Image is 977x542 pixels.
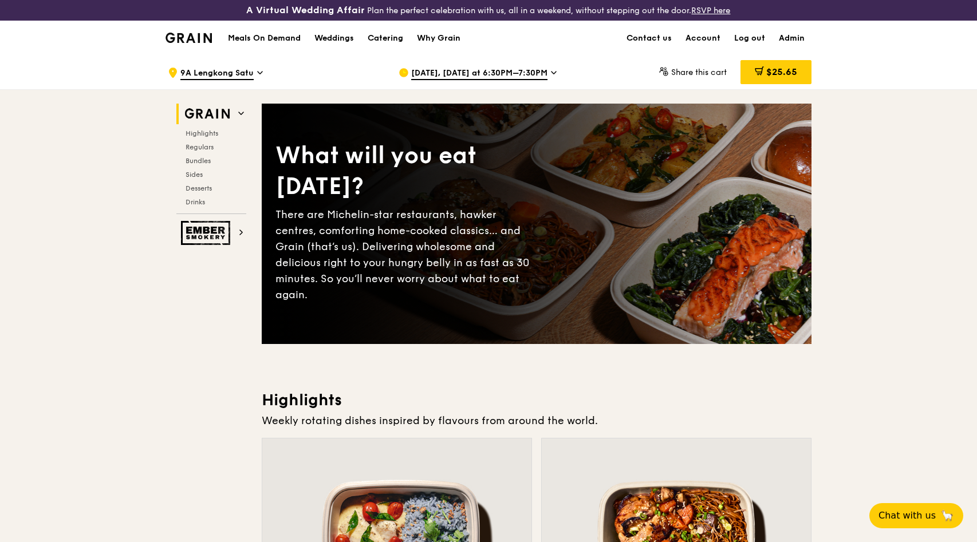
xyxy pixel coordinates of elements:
[186,143,214,151] span: Regulars
[246,5,365,16] h3: A Virtual Wedding Affair
[166,20,212,54] a: GrainGrain
[772,21,811,56] a: Admin
[262,390,811,410] h3: Highlights
[940,509,954,523] span: 🦙
[361,21,410,56] a: Catering
[275,207,537,303] div: There are Michelin-star restaurants, hawker centres, comforting home-cooked classics… and Grain (...
[308,21,361,56] a: Weddings
[181,104,234,124] img: Grain web logo
[620,21,679,56] a: Contact us
[186,171,203,179] span: Sides
[878,509,936,523] span: Chat with us
[181,221,234,245] img: Ember Smokery web logo
[163,5,814,16] div: Plan the perfect celebration with us, all in a weekend, without stepping out the door.
[368,21,403,56] div: Catering
[314,21,354,56] div: Weddings
[186,184,212,192] span: Desserts
[228,33,301,44] h1: Meals On Demand
[410,21,467,56] a: Why Grain
[411,68,547,80] span: [DATE], [DATE] at 6:30PM–7:30PM
[671,68,727,77] span: Share this cart
[186,198,205,206] span: Drinks
[275,140,537,202] div: What will you eat [DATE]?
[679,21,727,56] a: Account
[417,21,460,56] div: Why Grain
[186,157,211,165] span: Bundles
[869,503,963,528] button: Chat with us🦙
[262,413,811,429] div: Weekly rotating dishes inspired by flavours from around the world.
[166,33,212,43] img: Grain
[186,129,218,137] span: Highlights
[691,6,730,15] a: RSVP here
[727,21,772,56] a: Log out
[766,66,797,77] span: $25.65
[180,68,254,80] span: 9A Lengkong Satu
